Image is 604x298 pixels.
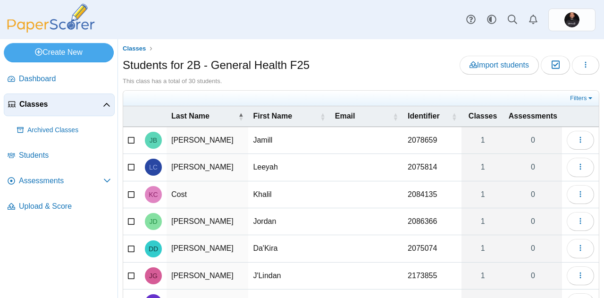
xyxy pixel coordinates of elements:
td: 2084135 [403,181,461,208]
span: Import students [470,61,529,69]
span: Leeyah Clark [149,164,158,170]
span: Dashboard [19,74,111,84]
td: 2075074 [403,235,461,262]
a: 1 [461,127,503,153]
span: Last Name : Activate to invert sorting [238,112,243,121]
a: Dashboard [4,68,115,91]
span: Identifier [408,111,449,121]
a: PaperScorer [4,26,98,34]
td: [PERSON_NAME] [167,154,248,181]
span: Email [335,111,391,121]
td: 2173855 [403,263,461,289]
a: 1 [461,154,503,180]
td: Khalil [248,181,330,208]
td: Jordan [248,208,330,235]
span: Upload & Score [19,201,111,212]
a: 0 [504,154,562,180]
span: Classes [123,45,146,52]
span: Khalil Cost [149,191,158,198]
div: This class has a total of 30 students. [123,77,599,85]
span: First Name [253,111,318,121]
span: Jordan Daniels [149,218,157,225]
span: First Name : Activate to sort [320,112,326,121]
a: Import students [460,56,539,75]
span: Classes [466,111,499,121]
span: Students [19,150,111,161]
a: 1 [461,181,503,208]
a: Alerts [523,9,544,30]
td: Cost [167,181,248,208]
td: [PERSON_NAME] [167,208,248,235]
a: Archived Classes [13,119,115,142]
span: Last Name [171,111,236,121]
img: PaperScorer [4,4,98,33]
td: 2078659 [403,127,461,154]
td: [PERSON_NAME] [167,127,248,154]
span: Email : Activate to sort [393,112,398,121]
td: J'Lindan [248,263,330,289]
span: Archived Classes [27,126,111,135]
span: J'Lindan Garner [149,272,158,279]
td: Leeyah [248,154,330,181]
span: Assessments [509,111,557,121]
h1: Students for 2B - General Health F25 [123,57,310,73]
a: Create New [4,43,114,62]
td: Da'Kira [248,235,330,262]
a: Classes [120,43,149,55]
a: Filters [568,94,596,103]
span: Jamill Boone [150,137,157,144]
a: Students [4,145,115,167]
span: Da'Kira Dottery [149,246,158,252]
a: Upload & Score [4,196,115,218]
td: 2075814 [403,154,461,181]
span: Identifier : Activate to sort [451,112,457,121]
td: Jamill [248,127,330,154]
a: 0 [504,127,562,153]
span: Assessments [19,176,103,186]
a: ps.eWvBCeSY5U6aZgRF [548,9,596,31]
a: 0 [504,263,562,289]
a: 1 [461,208,503,235]
a: Assessments [4,170,115,193]
a: 0 [504,208,562,235]
td: 2086366 [403,208,461,235]
a: 1 [461,235,503,262]
span: Patavious Sorrell [564,12,579,27]
a: 1 [461,263,503,289]
a: 0 [504,181,562,208]
img: ps.eWvBCeSY5U6aZgRF [564,12,579,27]
a: 0 [504,235,562,262]
a: Classes [4,94,115,116]
span: Classes [19,99,103,110]
td: [PERSON_NAME] [167,235,248,262]
td: [PERSON_NAME] [167,263,248,289]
